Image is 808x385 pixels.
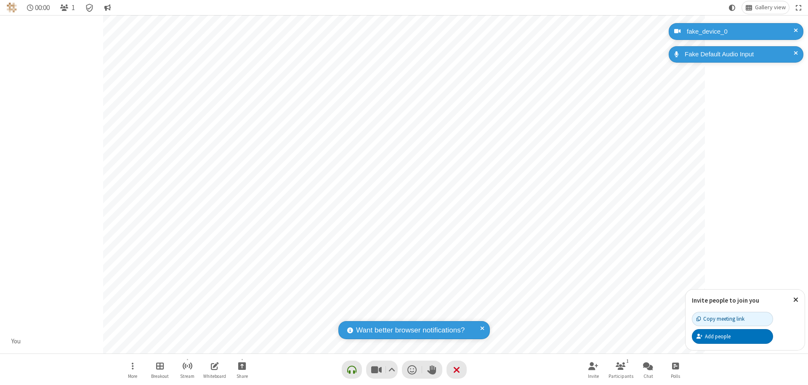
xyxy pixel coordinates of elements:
[180,374,194,379] span: Stream
[787,290,805,310] button: Close popover
[684,27,797,37] div: fake_device_0
[792,1,805,14] button: Fullscreen
[366,361,398,379] button: Stop video (⌘+Shift+V)
[588,374,599,379] span: Invite
[635,358,661,382] button: Open chat
[422,361,442,379] button: Raise hand
[120,358,145,382] button: Open menu
[237,374,248,379] span: Share
[386,361,397,379] button: Video setting
[7,3,17,13] img: QA Selenium DO NOT DELETE OR CHANGE
[682,50,797,59] div: Fake Default Audio Input
[82,1,98,14] div: Meeting details Encryption enabled
[56,1,78,14] button: Open participant list
[609,374,633,379] span: Participants
[175,358,200,382] button: Start streaming
[147,358,173,382] button: Manage Breakout Rooms
[696,315,744,323] div: Copy meeting link
[755,4,786,11] span: Gallery view
[608,358,633,382] button: Open participant list
[692,296,759,304] label: Invite people to join you
[202,358,227,382] button: Open shared whiteboard
[671,374,680,379] span: Polls
[72,4,75,12] span: 1
[742,1,789,14] button: Change layout
[356,325,465,336] span: Want better browser notifications?
[342,361,362,379] button: Connect your audio
[692,312,773,326] button: Copy meeting link
[101,1,114,14] button: Conversation
[643,374,653,379] span: Chat
[624,357,631,365] div: 1
[663,358,688,382] button: Open poll
[726,1,739,14] button: Using system theme
[692,329,773,343] button: Add people
[151,374,169,379] span: Breakout
[203,374,226,379] span: Whiteboard
[402,361,422,379] button: Send a reaction
[35,4,50,12] span: 00:00
[447,361,467,379] button: End or leave meeting
[229,358,255,382] button: Start sharing
[8,337,24,346] div: You
[24,1,53,14] div: Timer
[581,358,606,382] button: Invite participants (⌘+Shift+I)
[128,374,137,379] span: More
